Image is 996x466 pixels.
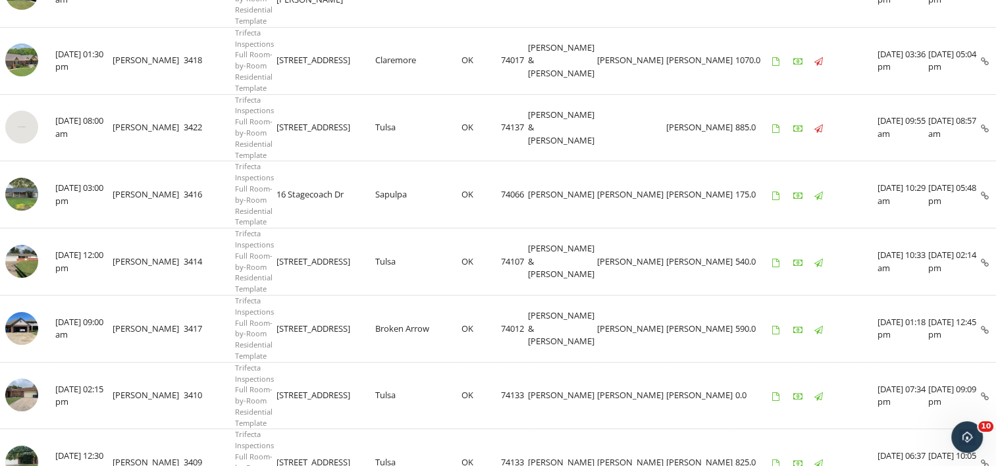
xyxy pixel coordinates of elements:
td: [PERSON_NAME] [113,295,184,362]
td: [PERSON_NAME] [597,362,666,429]
span: Trifecta Inspections Full Room-by-Room Residential Template [235,363,274,428]
td: [DATE] 09:09 pm [928,362,981,429]
span: Trifecta Inspections Full Room-by-Room Residential Template [235,95,274,160]
td: 590.0 [735,295,772,362]
span: 10 [978,421,993,432]
td: 540.0 [735,228,772,296]
td: [PERSON_NAME] [113,27,184,94]
td: [PERSON_NAME] [597,295,666,362]
td: [STREET_ADDRESS] [276,295,375,362]
td: 3414 [184,228,235,296]
td: [DATE] 08:00 am [55,94,113,161]
td: [DATE] 02:14 pm [928,228,981,296]
td: 0.0 [735,362,772,429]
td: [PERSON_NAME] & [PERSON_NAME] [528,94,597,161]
td: [PERSON_NAME] & [PERSON_NAME] [528,295,597,362]
td: [DATE] 01:18 pm [878,295,928,362]
td: [STREET_ADDRESS] [276,27,375,94]
td: Tulsa [375,362,461,429]
td: 74012 [501,295,528,362]
td: [DATE] 09:00 am [55,295,113,362]
td: Claremore [375,27,461,94]
td: OK [461,228,501,296]
td: [DATE] 07:34 pm [878,362,928,429]
td: [PERSON_NAME] [666,295,735,362]
td: [PERSON_NAME] [113,362,184,429]
td: [DATE] 12:45 pm [928,295,981,362]
td: OK [461,27,501,94]
td: [PERSON_NAME] [666,362,735,429]
td: [PERSON_NAME] [597,27,666,94]
td: OK [461,295,501,362]
td: [DATE] 03:36 pm [878,27,928,94]
img: image_processing2025090476tifnxb.jpeg [5,178,38,211]
td: [DATE] 03:00 pm [55,161,113,228]
td: 16 Stagecoach Dr [276,161,375,228]
td: [PERSON_NAME] [666,228,735,296]
img: streetview [5,111,38,143]
td: [PERSON_NAME] [666,27,735,94]
td: 3410 [184,362,235,429]
td: [PERSON_NAME] & [PERSON_NAME] [528,27,597,94]
td: 3416 [184,161,235,228]
td: 885.0 [735,94,772,161]
td: OK [461,161,501,228]
td: Broken Arrow [375,295,461,362]
td: [STREET_ADDRESS] [276,362,375,429]
td: 3418 [184,27,235,94]
td: [PERSON_NAME] [666,94,735,161]
span: Trifecta Inspections Full Room-by-Room Residential Template [235,161,274,226]
td: [DATE] 01:30 pm [55,27,113,94]
td: [DATE] 10:33 am [878,228,928,296]
td: [DATE] 08:57 am [928,94,981,161]
iframe: Intercom live chat [951,421,983,453]
td: [PERSON_NAME] [113,94,184,161]
td: [PERSON_NAME] [597,161,666,228]
td: [PERSON_NAME] [113,161,184,228]
td: [STREET_ADDRESS] [276,228,375,296]
td: [PERSON_NAME] [113,228,184,296]
td: 74066 [501,161,528,228]
td: Tulsa [375,94,461,161]
td: [DATE] 05:04 pm [928,27,981,94]
img: image_processing2025092276tvipe8.jpeg [5,43,38,76]
td: [PERSON_NAME] [597,228,666,296]
td: 74133 [501,362,528,429]
span: Trifecta Inspections Full Room-by-Room Residential Template [235,296,274,361]
td: [PERSON_NAME] [528,161,597,228]
td: [STREET_ADDRESS] [276,94,375,161]
img: image_processing2025092588k9s9al.jpeg [5,378,38,411]
td: [DATE] 02:15 pm [55,362,113,429]
td: 74017 [501,27,528,94]
td: [PERSON_NAME] [528,362,597,429]
td: [PERSON_NAME] [666,161,735,228]
td: 1070.0 [735,27,772,94]
span: Trifecta Inspections Full Room-by-Room Residential Template [235,228,274,294]
td: [DATE] 09:55 am [878,94,928,161]
td: 175.0 [735,161,772,228]
td: [DATE] 12:00 pm [55,228,113,296]
img: image_processing2025092694v0vi2f.jpeg [5,312,38,345]
td: OK [461,362,501,429]
td: 3417 [184,295,235,362]
span: Trifecta Inspections Full Room-by-Room Residential Template [235,28,274,93]
td: 74137 [501,94,528,161]
td: 74107 [501,228,528,296]
td: [PERSON_NAME] & [PERSON_NAME] [528,228,597,296]
td: 3422 [184,94,235,161]
td: OK [461,94,501,161]
td: Sapulpa [375,161,461,228]
img: image_processing2025092697vblsn8.jpeg [5,245,38,278]
td: [DATE] 05:48 pm [928,161,981,228]
td: Tulsa [375,228,461,296]
td: [DATE] 10:29 am [878,161,928,228]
